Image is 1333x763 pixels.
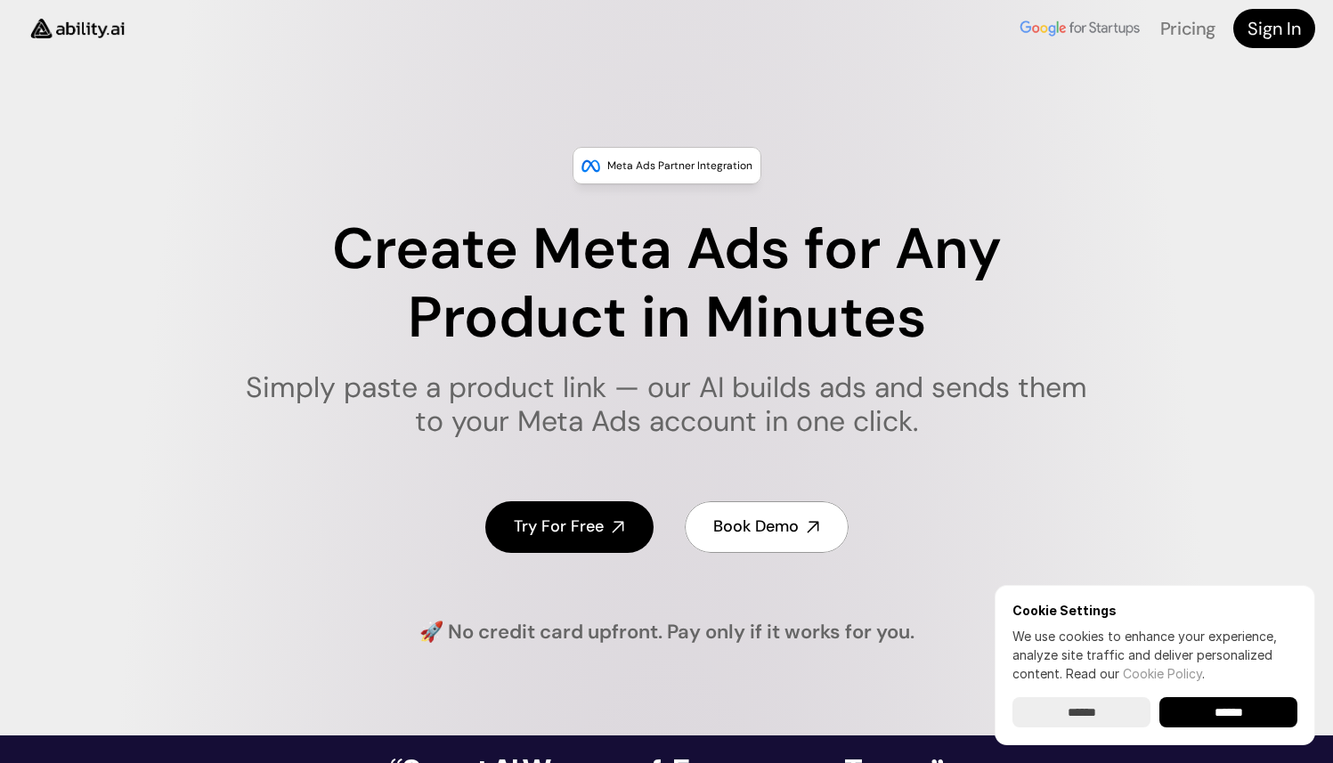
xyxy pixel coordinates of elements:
a: Try For Free [485,501,654,552]
a: Book Demo [685,501,849,552]
a: Cookie Policy [1123,666,1202,681]
a: Sign In [1233,9,1315,48]
h1: Simply paste a product link — our AI builds ads and sends them to your Meta Ads account in one cl... [234,370,1099,439]
h1: Create Meta Ads for Any Product in Minutes [234,215,1099,353]
a: Pricing [1160,17,1215,40]
h4: Sign In [1248,16,1301,41]
h4: 🚀 No credit card upfront. Pay only if it works for you. [419,619,914,646]
p: We use cookies to enhance your experience, analyze site traffic and deliver personalized content. [1012,627,1297,683]
h4: Book Demo [713,515,799,538]
h4: Try For Free [514,515,604,538]
h6: Cookie Settings [1012,603,1297,618]
span: Read our . [1066,666,1205,681]
p: Meta Ads Partner Integration [607,157,752,175]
